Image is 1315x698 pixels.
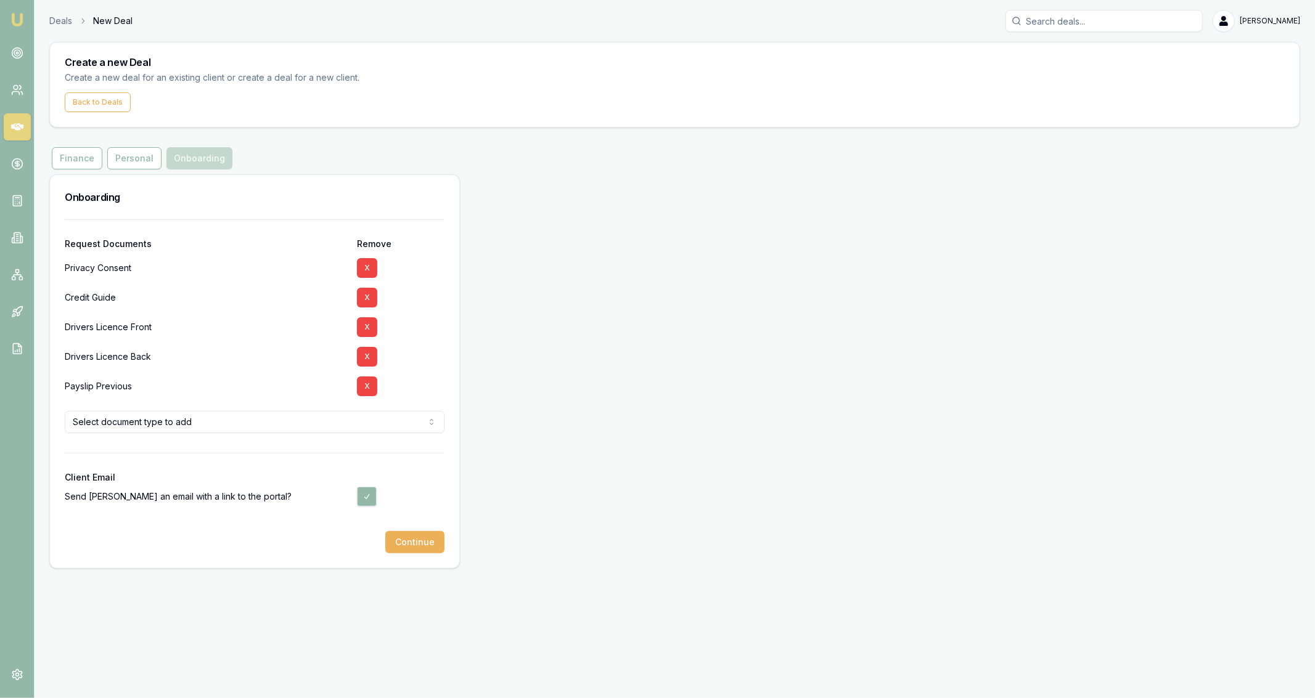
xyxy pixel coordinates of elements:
[65,240,347,248] div: Request Documents
[357,258,377,278] button: X
[357,317,377,337] button: X
[65,57,1285,67] h3: Create a new Deal
[357,288,377,307] button: X
[1006,10,1203,32] input: Search deals
[52,147,102,169] button: Finance
[49,15,133,27] nav: breadcrumb
[357,376,377,396] button: X
[65,71,380,85] p: Create a new deal for an existing client or create a deal for a new client.
[65,190,444,205] h3: Onboarding
[357,240,444,248] div: Remove
[65,342,347,371] div: Drivers Licence Back
[107,147,162,169] button: Personal
[65,312,347,342] div: Drivers Licence Front
[93,15,133,27] span: New Deal
[65,371,347,401] div: Payslip Previous
[65,473,444,482] div: Client Email
[65,92,131,112] button: Back to Deals
[357,347,377,367] button: X
[1240,16,1300,26] span: [PERSON_NAME]
[49,15,72,27] a: Deals
[65,283,347,312] div: Credit Guide
[10,12,25,27] img: emu-icon-u.png
[65,253,347,283] div: Privacy Consent
[65,490,292,503] label: Send [PERSON_NAME] an email with a link to the portal?
[385,531,444,553] button: Continue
